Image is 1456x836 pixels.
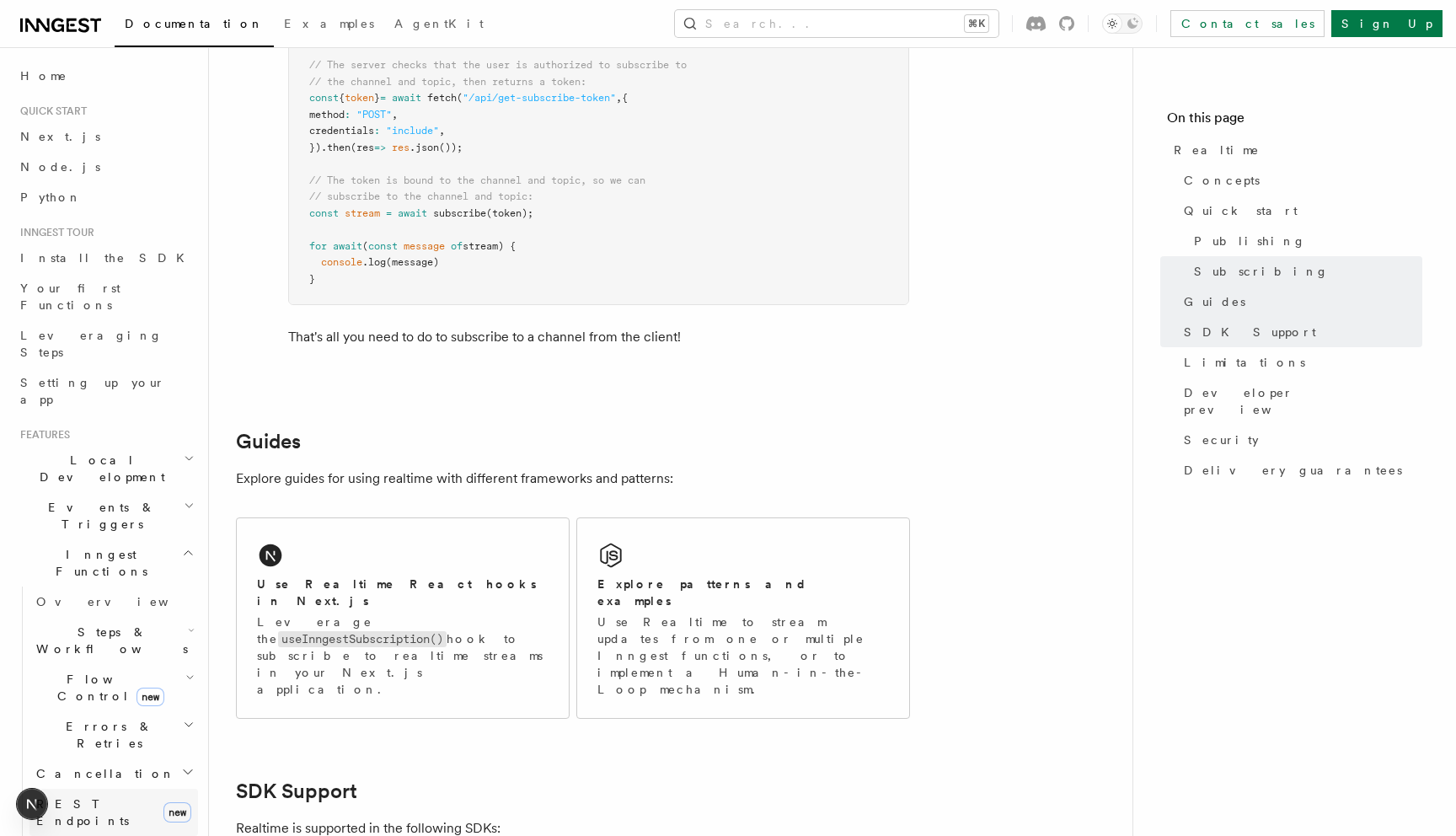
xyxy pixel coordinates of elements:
a: Guides [1177,287,1422,317]
span: Python [20,190,82,204]
a: AgentKit [384,5,494,46]
span: Your first Functions [20,281,120,312]
a: Leveraging Steps [13,320,198,367]
span: (message) [386,256,439,268]
span: Setting up your app [20,376,165,406]
span: REST Endpoints [36,797,129,828]
span: of [451,240,463,252]
span: Home [20,67,67,84]
button: Cancellation [29,758,198,789]
a: Explore patterns and examplesUse Realtime to stream updates from one or multiple Inngest function... [576,517,910,719]
p: Leverage the hook to subscribe to realtime streams in your Next.js application. [257,614,549,698]
a: REST Endpointsnew [29,789,198,836]
span: Errors & Retries [29,718,183,752]
a: Contact sales [1170,10,1325,37]
button: Steps & Workflows [29,617,198,664]
span: , [439,125,445,137]
a: Use Realtime React hooks in Next.jsLeverage theuseInngestSubscription()hook to subscribe to realt... [236,517,570,719]
span: Leveraging Steps [20,329,163,359]
h2: Use Realtime React hooks in Next.js [257,576,549,609]
span: Features [13,428,70,442]
span: Cancellation [29,765,175,782]
span: } [309,273,315,285]
span: Publishing [1194,233,1306,249]
span: : [345,109,351,121]
a: Sign Up [1331,10,1443,37]
span: await [392,92,421,104]
a: Install the SDK [13,243,198,273]
a: Python [13,182,198,212]
p: That's all you need to do to subscribe to a channel from the client! [288,325,909,349]
a: SDK Support [236,780,357,803]
span: = [380,92,386,104]
span: : [374,125,380,137]
h2: Explore patterns and examples [597,576,889,609]
a: SDK Support [1177,317,1422,347]
span: method [309,109,345,121]
a: Concepts [1177,165,1422,196]
span: Quick start [13,104,87,118]
span: message [404,240,445,252]
span: , [392,109,398,121]
span: Flow Control [29,671,185,705]
button: Toggle dark mode [1102,13,1143,34]
span: .log [362,256,386,268]
a: Subscribing [1187,256,1422,287]
span: AgentKit [394,17,484,30]
a: Publishing [1187,226,1422,256]
span: stream [345,207,380,219]
button: Flow Controlnew [29,664,198,711]
span: (token); [486,207,533,219]
code: useInngestSubscription() [278,631,447,647]
span: ( [457,92,463,104]
span: Inngest tour [13,226,94,239]
button: Local Development [13,445,198,492]
a: Limitations [1177,347,1422,378]
p: Use Realtime to stream updates from one or multiple Inngest functions, or to implement a Human-in... [597,614,889,698]
a: Examples [274,5,384,46]
button: Errors & Retries [29,711,198,758]
a: Guides [236,430,301,453]
h4: On this page [1167,108,1422,135]
span: // The server checks that the user is authorized to subscribe to [309,59,687,71]
span: SDK Support [1184,324,1316,340]
span: Events & Triggers [13,499,184,533]
span: Local Development [13,452,184,485]
span: Quick start [1184,202,1298,219]
span: Node.js [20,160,100,174]
span: Limitations [1184,354,1305,371]
span: const [309,92,339,104]
span: .json [409,142,439,153]
span: Overview [36,595,210,608]
span: for [309,240,327,252]
a: Your first Functions [13,273,198,320]
span: { [622,92,628,104]
span: Realtime [1174,142,1260,158]
span: }) [309,142,321,153]
span: (res [351,142,374,153]
span: Concepts [1184,172,1260,189]
span: , [616,92,622,104]
a: Quick start [1177,196,1422,226]
a: Node.js [13,152,198,182]
span: // subscribe to the channel and topic: [309,190,533,202]
a: Setting up your app [13,367,198,415]
span: Developer preview [1184,384,1422,418]
span: // the channel and topic, then returns a token: [309,76,586,88]
span: token [345,92,374,104]
a: Overview [29,587,198,617]
a: Delivery guarantees [1177,455,1422,485]
span: Install the SDK [20,251,195,265]
span: Inngest Functions [13,546,182,580]
a: Security [1177,425,1422,455]
span: "POST" [356,109,392,121]
p: Explore guides for using realtime with different frameworks and patterns: [236,467,910,490]
a: Next.js [13,121,198,152]
span: // The token is bound to the channel and topic, so we can [309,174,645,186]
span: const [309,207,339,219]
span: "include" [386,125,439,137]
span: fetch [427,92,457,104]
span: Delivery guarantees [1184,462,1402,479]
span: => [374,142,386,153]
span: Documentation [125,17,264,30]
